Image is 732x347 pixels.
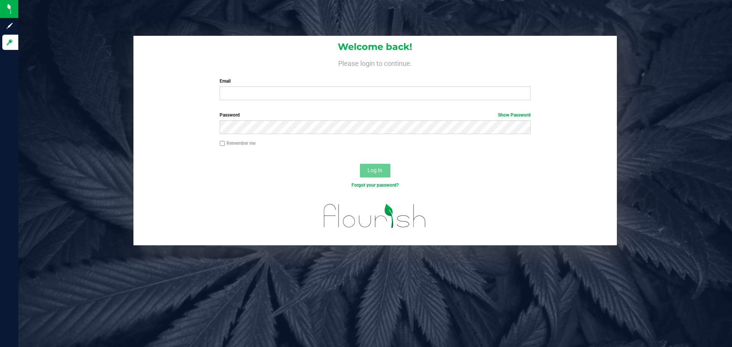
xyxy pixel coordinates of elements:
[133,42,617,52] h1: Welcome back!
[498,112,531,118] a: Show Password
[220,112,240,118] span: Password
[220,78,530,85] label: Email
[133,58,617,67] h4: Please login to continue.
[352,182,399,188] a: Forgot your password?
[368,167,382,173] span: Log In
[6,38,13,46] inline-svg: Log in
[360,164,390,177] button: Log In
[6,22,13,30] inline-svg: Sign up
[315,197,435,235] img: flourish_logo.svg
[220,140,255,147] label: Remember me
[220,141,225,146] input: Remember me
